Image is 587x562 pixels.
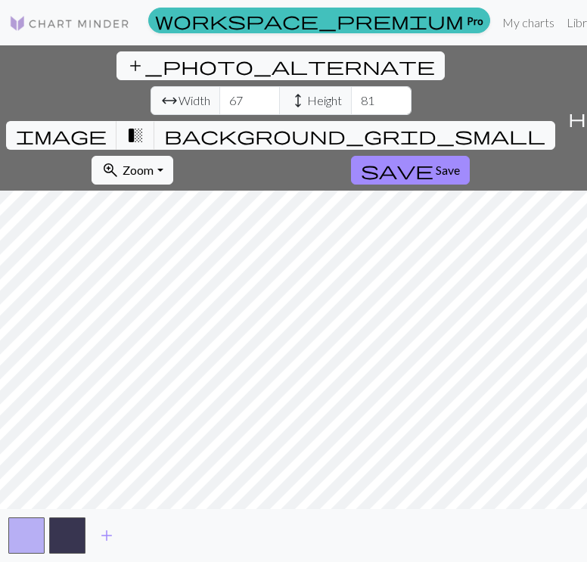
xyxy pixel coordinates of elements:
[98,525,116,546] span: add
[123,163,154,177] span: Zoom
[155,10,464,31] span: workspace_premium
[160,90,179,111] span: arrow_range
[126,55,435,76] span: add_photo_alternate
[436,163,460,177] span: Save
[361,160,433,181] span: save
[16,125,107,146] span: image
[148,8,490,33] a: Pro
[496,8,561,38] a: My charts
[92,156,172,185] button: Zoom
[289,90,307,111] span: height
[9,14,130,33] img: Logo
[164,125,545,146] span: background_grid_small
[351,156,470,185] button: Save
[179,92,210,110] span: Width
[126,125,144,146] span: transition_fade
[101,160,120,181] span: zoom_in
[88,521,126,550] button: Add color
[307,92,342,110] span: Height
